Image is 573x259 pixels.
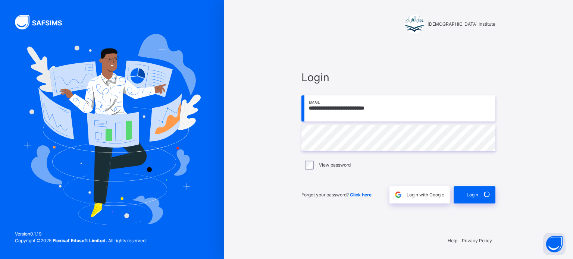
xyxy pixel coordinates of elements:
[462,238,492,243] a: Privacy Policy
[15,15,71,29] img: SAFSIMS Logo
[15,238,147,243] span: Copyright © 2025 All rights reserved.
[53,238,107,243] strong: Flexisaf Edusoft Limited.
[448,238,457,243] a: Help
[407,192,444,198] span: Login with Google
[350,192,372,198] a: Click here
[543,233,566,255] button: Open asap
[15,231,147,237] span: Version 0.1.19
[23,34,201,225] img: Hero Image
[428,21,495,28] span: [DEMOGRAPHIC_DATA] Institute
[301,69,495,85] span: Login
[319,162,351,168] label: View password
[467,192,478,198] span: Login
[394,190,403,199] img: google.396cfc9801f0270233282035f929180a.svg
[301,192,372,198] span: Forgot your password?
